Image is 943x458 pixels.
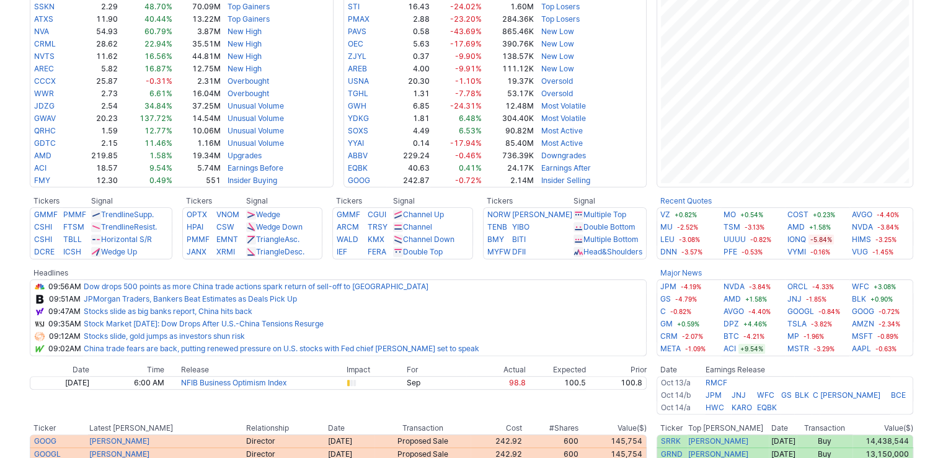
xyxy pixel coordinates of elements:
a: Upgrades [228,151,262,160]
a: Top Losers [541,2,580,11]
a: MYFW [487,247,511,256]
span: -3.25% [874,235,898,245]
a: FERA [368,247,386,256]
span: -17.69% [450,39,482,48]
a: XRMI [216,247,235,256]
a: JNJ [732,390,746,400]
a: PMMF [63,210,86,219]
td: 865.46K [482,25,534,38]
a: WALD [337,235,358,244]
a: New Low [541,52,574,61]
span: 1.58% [149,151,172,160]
b: Major News [660,268,702,277]
a: New Low [541,27,574,36]
span: Trendline [101,210,134,219]
td: 390.76K [482,38,534,50]
td: 2.73 [74,88,118,100]
a: Channel [403,222,432,231]
a: New Low [541,64,574,73]
td: 229.24 [386,150,430,162]
a: COST [787,209,808,221]
a: DFII [512,247,526,256]
a: TSM [724,221,740,233]
a: Double Top [403,247,443,256]
a: Top Losers [541,14,580,24]
a: AMD [724,293,741,305]
a: CRML [34,39,56,48]
a: Wedge Up [101,247,137,256]
a: TrendlineSupp. [101,210,154,219]
a: BCE [891,390,906,400]
a: [PERSON_NAME] [688,436,748,446]
a: Wedge [256,210,280,219]
span: -17.94% [450,138,482,148]
span: -3.84% [875,222,901,232]
a: AMD [34,151,51,160]
td: 219.85 [74,150,118,162]
a: DPZ [724,318,739,330]
a: VYMI [787,246,806,258]
span: 60.79% [144,27,172,36]
a: CRM [660,330,678,343]
a: Multiple Top [583,210,626,219]
a: MO [724,209,736,221]
td: 1.59 [74,125,118,137]
a: KMX [368,235,384,244]
a: PMMF [187,235,210,244]
a: LEU [660,233,675,246]
a: RMCF [706,378,727,387]
a: YDKG [348,114,369,123]
a: AREB [348,64,367,73]
a: New Low [541,39,574,48]
td: 1.60M [482,1,534,13]
a: AVGO [724,305,744,318]
span: 6.48% [459,114,482,123]
a: Horizontal S/R [101,235,152,244]
td: 20.23 [74,112,118,125]
td: 44.81M [173,50,221,63]
td: 11.90 [74,13,118,25]
td: 12.75M [173,63,221,75]
a: Stocks slide, gold jumps as investors shun risk [84,331,245,341]
span: +0.82% [673,210,699,220]
td: 111.12K [482,63,534,75]
td: 0.14 [386,137,430,150]
td: 0.37 [386,50,430,63]
td: 551 [173,174,221,187]
a: PMAX [348,14,370,24]
a: Oversold [541,76,573,86]
span: -7.78% [455,89,482,98]
td: 14.54M [173,112,221,125]
a: Top Gainers [228,2,270,11]
a: BLK [795,390,809,400]
a: ORCL [787,281,808,293]
span: Asc. [285,235,299,244]
a: Double Bottom [583,222,635,231]
td: 37.25M [173,100,221,112]
a: NVA [34,27,49,36]
a: BITI [512,235,526,244]
a: Most Volatile [541,114,586,123]
td: 242.87 [386,174,430,187]
a: FMY [34,176,50,185]
td: 85.40M [482,137,534,150]
td: 18.57 [74,162,118,174]
td: 138.57K [482,50,534,63]
td: 28.62 [74,38,118,50]
a: GOOGL [787,305,814,318]
a: Insider Buying [228,176,277,185]
td: 53.17K [482,88,534,100]
td: 1.16M [173,137,221,150]
a: Stocks slide as big banks report, China hits back [84,307,252,316]
a: CSHI [34,235,52,244]
a: JPMorgan Traders, Bankers Beat Estimates as Deals Pick Up [84,294,297,303]
span: -9.91% [455,64,482,73]
th: Tickers [30,195,91,207]
span: -4.40% [875,210,901,220]
span: -0.82% [748,235,773,245]
a: OEC [348,39,363,48]
a: OPTX [187,210,207,219]
a: Oversold [541,89,573,98]
span: -1.10% [455,76,482,86]
span: -0.31% [146,76,172,86]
